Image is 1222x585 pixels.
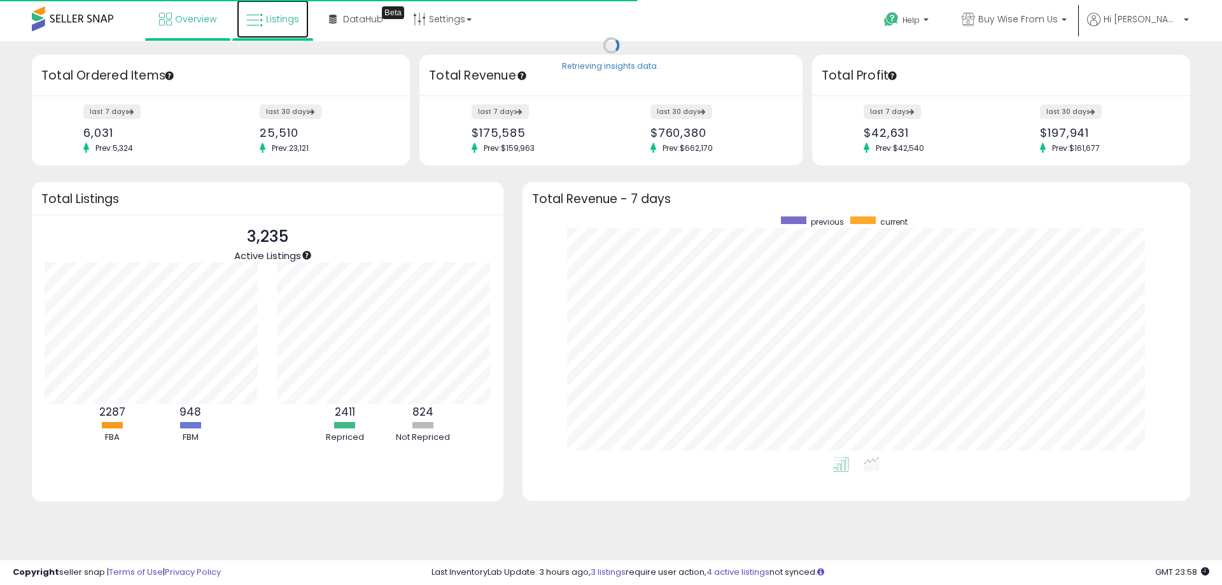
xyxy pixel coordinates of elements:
[41,194,494,204] h3: Total Listings
[74,432,150,444] div: FBA
[260,126,388,139] div: 25,510
[83,126,211,139] div: 6,031
[13,566,59,578] strong: Copyright
[817,568,824,576] i: Click here to read more about un-synced listings.
[1040,126,1168,139] div: $197,941
[152,432,228,444] div: FBM
[472,104,529,119] label: last 7 days
[822,67,1181,85] h3: Total Profit
[650,104,712,119] label: last 30 days
[864,104,921,119] label: last 7 days
[706,566,769,578] a: 4 active listings
[412,404,433,419] b: 824
[109,566,163,578] a: Terms of Use
[307,432,383,444] div: Repriced
[432,567,1209,579] div: Last InventoryLab Update: 3 hours ago, require user action, not synced.
[175,13,216,25] span: Overview
[887,70,898,81] div: Tooltip anchor
[978,13,1058,25] span: Buy Wise From Us
[650,126,780,139] div: $760,380
[477,143,541,153] span: Prev: $159,963
[89,143,139,153] span: Prev: 5,324
[335,404,355,419] b: 2411
[234,225,301,249] p: 3,235
[165,566,221,578] a: Privacy Policy
[265,143,315,153] span: Prev: 23,121
[260,104,321,119] label: last 30 days
[266,13,299,25] span: Listings
[179,404,201,419] b: 948
[1155,566,1209,578] span: 2025-09-11 23:58 GMT
[591,566,626,578] a: 3 listings
[1046,143,1106,153] span: Prev: $161,677
[234,249,301,262] span: Active Listings
[902,15,920,25] span: Help
[382,6,404,19] div: Tooltip anchor
[869,143,931,153] span: Prev: $42,540
[13,567,221,579] div: seller snap | |
[516,70,528,81] div: Tooltip anchor
[41,67,400,85] h3: Total Ordered Items
[472,126,601,139] div: $175,585
[83,104,141,119] label: last 7 days
[864,126,992,139] div: $42,631
[99,404,125,419] b: 2287
[532,194,1181,204] h3: Total Revenue - 7 days
[1040,104,1102,119] label: last 30 days
[301,250,313,261] div: Tooltip anchor
[883,11,899,27] i: Get Help
[385,432,461,444] div: Not Repriced
[811,216,844,227] span: previous
[656,143,719,153] span: Prev: $662,170
[562,61,661,73] div: Retrieving insights data..
[429,67,793,85] h3: Total Revenue
[1104,13,1180,25] span: Hi [PERSON_NAME]
[880,216,908,227] span: current
[343,13,383,25] span: DataHub
[1087,13,1189,41] a: Hi [PERSON_NAME]
[164,70,175,81] div: Tooltip anchor
[874,2,941,41] a: Help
